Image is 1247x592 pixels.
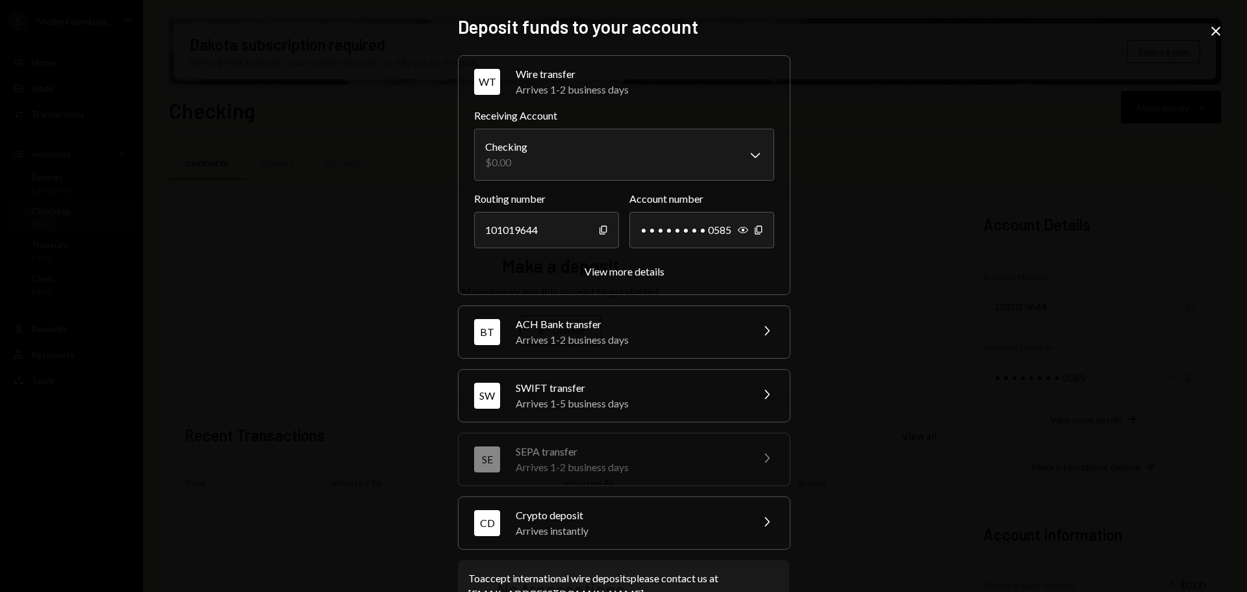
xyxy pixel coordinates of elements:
[474,446,500,472] div: SE
[474,69,500,95] div: WT
[629,191,774,207] label: Account number
[474,212,619,248] div: 101019644
[474,510,500,536] div: CD
[585,265,664,279] button: View more details
[474,108,774,279] div: WTWire transferArrives 1-2 business days
[474,108,774,123] label: Receiving Account
[459,433,790,485] button: SESEPA transferArrives 1-2 business days
[516,316,743,332] div: ACH Bank transfer
[585,265,664,277] div: View more details
[629,212,774,248] div: • • • • • • • • 0585
[516,396,743,411] div: Arrives 1-5 business days
[516,332,743,348] div: Arrives 1-2 business days
[459,370,790,422] button: SWSWIFT transferArrives 1-5 business days
[459,306,790,358] button: BTACH Bank transferArrives 1-2 business days
[474,129,774,181] button: Receiving Account
[474,319,500,345] div: BT
[474,383,500,409] div: SW
[516,66,774,82] div: Wire transfer
[459,56,790,108] button: WTWire transferArrives 1-2 business days
[516,380,743,396] div: SWIFT transfer
[474,191,619,207] label: Routing number
[516,82,774,97] div: Arrives 1-2 business days
[516,459,743,475] div: Arrives 1-2 business days
[459,497,790,549] button: CDCrypto depositArrives instantly
[516,508,743,523] div: Crypto deposit
[516,523,743,539] div: Arrives instantly
[516,444,743,459] div: SEPA transfer
[458,14,789,40] h2: Deposit funds to your account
